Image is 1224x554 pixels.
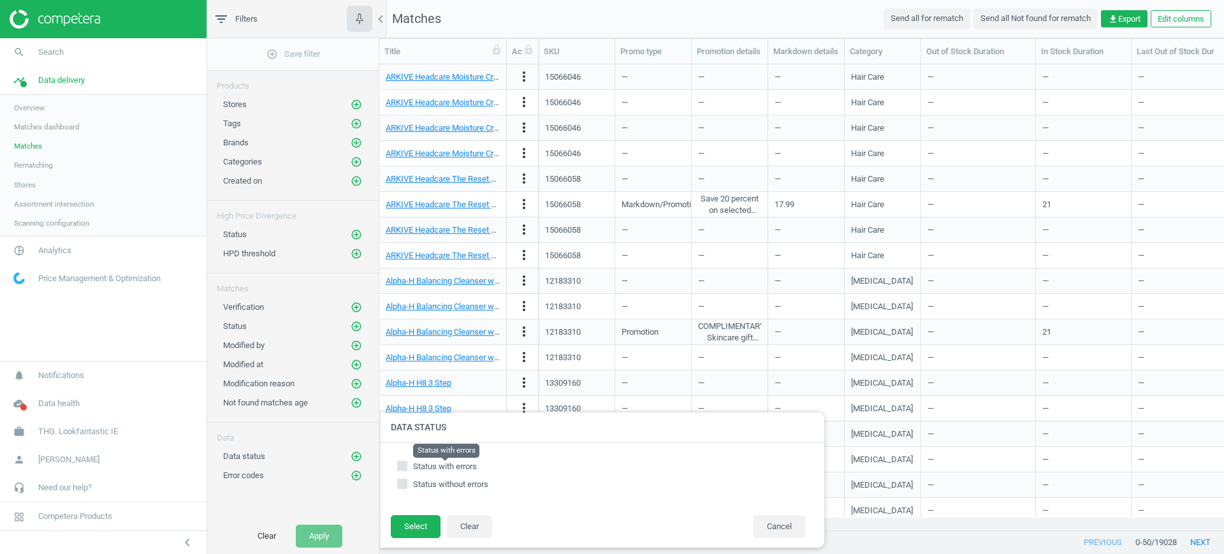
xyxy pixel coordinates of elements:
i: add_circle_outline [351,229,362,240]
span: Matches dashboard [14,122,80,132]
div: High Price Divergence [207,201,379,222]
span: Status [223,321,247,331]
button: add_circle_outline [350,117,363,130]
i: filter_list [214,11,229,27]
span: Not found matches age [223,398,308,407]
h4: Data status [378,412,824,442]
span: Assortment intersection [14,199,94,209]
span: Filters [235,13,258,25]
button: add_circle_outline [350,358,363,371]
img: wGWNvw8QSZomAAAAABJRU5ErkJggg== [13,272,25,284]
button: add_circle_outline [350,301,363,314]
i: add_circle_outline [351,397,362,409]
i: add_circle_outline [266,48,278,60]
span: Brands [223,138,249,147]
i: add_circle_outline [351,118,362,129]
button: add_circle_outline [350,175,363,187]
span: Modification reason [223,379,295,388]
i: add_circle_outline [351,175,362,187]
span: Save filter [266,48,320,60]
i: add_circle_outline [351,321,362,332]
span: Matches [14,141,42,151]
i: add_circle_outline [351,378,362,390]
span: Need our help? [38,482,92,493]
i: add_circle_outline [351,451,362,462]
button: add_circle_outline [350,397,363,409]
i: person [7,448,31,472]
span: Error codes [223,470,264,480]
i: add_circle_outline [351,137,362,149]
button: add_circle_outline [350,98,363,111]
div: Data [207,423,379,444]
i: add_circle_outline [351,156,362,168]
span: [PERSON_NAME] [38,454,99,465]
button: add_circle_outline [350,320,363,333]
img: ajHJNr6hYgQAAAAASUVORK5CYII= [10,10,100,29]
i: pie_chart_outlined [7,238,31,263]
span: Data health [38,398,80,409]
div: Products [207,71,379,92]
div: Matches [207,273,379,295]
i: notifications [7,363,31,388]
i: timeline [7,68,31,92]
button: Apply [296,525,342,548]
i: add_circle_outline [351,470,362,481]
span: Stores [14,180,36,190]
button: add_circle_outline [350,339,363,352]
span: Notifications [38,370,84,381]
button: add_circle_outlineSave filter [207,41,379,67]
button: chevron_left [171,534,203,551]
i: add_circle_outline [351,359,362,370]
span: Search [38,47,64,58]
span: Modified at [223,360,263,369]
span: THG. Lookfantastic IE [38,426,118,437]
span: Tags [223,119,241,128]
i: work [7,419,31,444]
i: add_circle_outline [351,340,362,351]
span: Modified by [223,340,265,350]
span: Overview [14,103,45,113]
i: chevron_left [373,11,388,27]
div: Status with errors [413,444,479,458]
button: add_circle_outline [350,377,363,390]
span: Status [223,230,247,239]
i: add_circle_outline [351,248,362,259]
button: Clear [244,525,289,548]
button: add_circle_outline [350,247,363,260]
span: Rematching [14,160,53,170]
i: add_circle_outline [351,302,362,313]
button: add_circle_outline [350,136,363,149]
span: Scanning configuration [14,218,89,228]
i: cloud_done [7,391,31,416]
span: Categories [223,157,262,166]
span: Price Management & Optimization [38,273,161,284]
button: add_circle_outline [350,156,363,168]
span: Analytics [38,245,71,256]
span: Verification [223,302,264,312]
button: add_circle_outline [350,228,363,241]
span: Created on [223,176,262,186]
span: Stores [223,99,247,109]
button: add_circle_outline [350,469,363,482]
button: add_circle_outline [350,450,363,463]
i: search [7,40,31,64]
i: chevron_left [180,535,195,550]
i: add_circle_outline [351,99,362,110]
i: headset_mic [7,476,31,500]
span: Data status [223,451,265,461]
span: Data delivery [38,75,85,86]
span: Competera Products [38,511,112,522]
span: HPD threshold [223,249,275,258]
